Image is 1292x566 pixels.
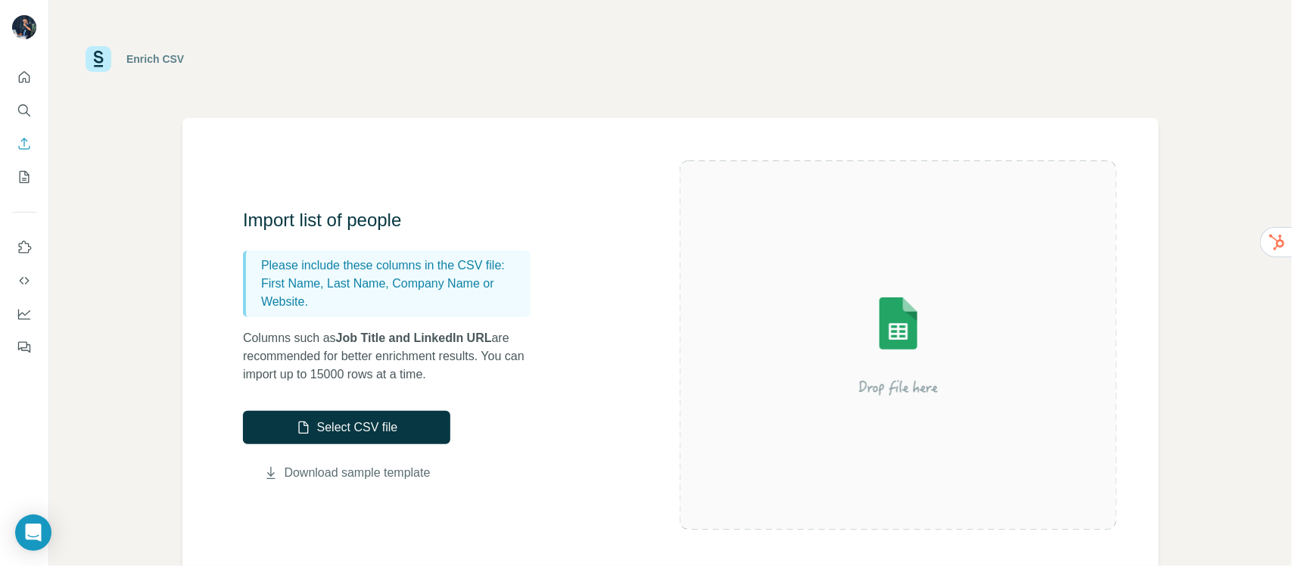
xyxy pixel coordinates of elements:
a: Download sample template [285,464,431,482]
button: Search [12,97,36,124]
button: Use Surfe on LinkedIn [12,234,36,261]
button: Enrich CSV [12,130,36,157]
div: Enrich CSV [126,51,184,67]
img: Surfe Illustration - Drop file here or select below [762,254,1035,436]
div: Open Intercom Messenger [15,515,51,551]
button: Feedback [12,334,36,361]
button: Dashboard [12,300,36,328]
p: Columns such as are recommended for better enrichment results. You can import up to 15000 rows at... [243,329,546,384]
p: Please include these columns in the CSV file: [261,257,525,275]
button: My lists [12,163,36,191]
button: Select CSV file [243,411,450,444]
img: Avatar [12,15,36,39]
p: First Name, Last Name, Company Name or Website. [261,275,525,311]
h3: Import list of people [243,208,546,232]
button: Use Surfe API [12,267,36,294]
button: Quick start [12,64,36,91]
img: Surfe Logo [86,46,111,72]
span: Job Title and LinkedIn URL [336,331,492,344]
button: Download sample template [243,464,450,482]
